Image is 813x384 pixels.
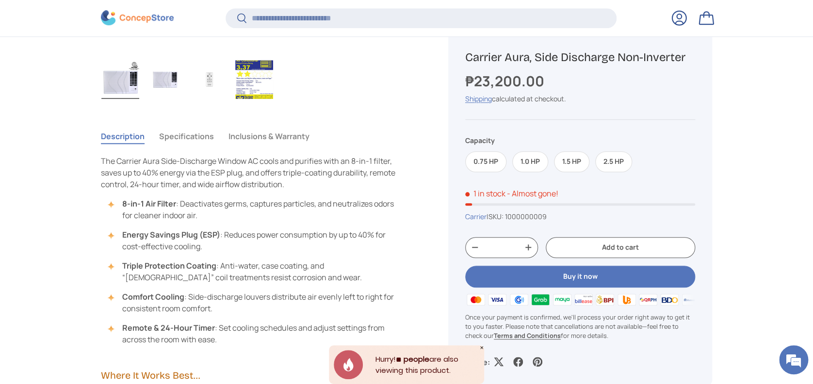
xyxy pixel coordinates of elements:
[228,125,309,147] button: Inclusions & Warranty
[487,212,547,221] span: |
[50,54,163,67] div: Chat with us now
[111,198,402,221] li: : Deactivates germs, captures particles, and neutralizes odors for cleaner indoor air.
[5,265,185,299] textarea: Type your message and hit 'Enter'
[494,331,561,340] a: Terms and Conditions
[159,5,182,28] div: Minimize live chat window
[122,291,184,302] strong: Comfort Cooling
[465,71,547,91] strong: ₱23,200.00
[551,292,572,307] img: maya
[488,212,504,221] span: SKU:
[465,188,505,199] span: 1 in stock
[616,292,637,307] img: ubp
[465,50,695,65] h1: Carrier Aura, Side Discharge Non-Inverter
[465,266,695,288] button: Buy it now
[508,292,530,307] img: gcash
[465,313,695,341] p: Once your payment is confirmed, we'll process your order right away to get it to you faster. Plea...
[465,94,492,103] a: Shipping
[505,212,547,221] span: 1000000009
[487,292,508,307] img: visa
[530,292,551,307] img: grabpay
[101,11,174,26] img: ConcepStore
[101,368,402,382] h2: Where It Works Best...
[122,322,215,333] strong: Remote & 24-Hour Timer
[681,292,702,307] img: metrobank
[122,198,176,209] strong: 8-in-1 Air Filter
[546,237,695,258] button: Add to cart
[594,292,616,307] img: bpi
[56,122,134,220] span: We're online!
[465,212,487,221] a: Carrier
[235,60,273,99] img: Carrier Aura, Side Discharge Non-Inverter
[101,125,145,147] button: Description
[465,292,487,307] img: master
[122,260,216,271] strong: Triple Protection Coating
[479,345,484,350] div: Close
[146,60,184,99] img: Carrier Aura, Side Discharge Non-Inverter
[111,322,402,345] li: : Set cooling schedules and adjust settings from across the room with ease.
[101,156,395,190] span: The Carrier Aura Side-Discharge Window AC cools and purifies with an 8-in-1 filter, saves up to 4...
[465,135,495,145] legend: Capacity
[101,60,139,99] img: Carrier Aura, Side Discharge Non-Inverter
[111,291,402,314] li: : Side-discharge louvers distribute air evenly left to right for consistent room comfort.
[122,229,220,240] strong: Energy Savings Plug (ESP)
[507,188,558,199] p: - Almost gone!
[111,229,402,252] li: : Reduces power consumption by up to 40% for cost-effective cooling.
[465,94,695,104] div: calculated at checkout.
[159,125,214,147] button: Specifications
[573,292,594,307] img: billease
[111,260,402,283] li: : Anti-water, case coating, and “[DEMOGRAPHIC_DATA]” coil treatments resist corrosion and wear.
[637,292,659,307] img: qrph
[659,292,680,307] img: bdo
[191,60,228,99] img: Carrier Aura, Side Discharge Non-Inverter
